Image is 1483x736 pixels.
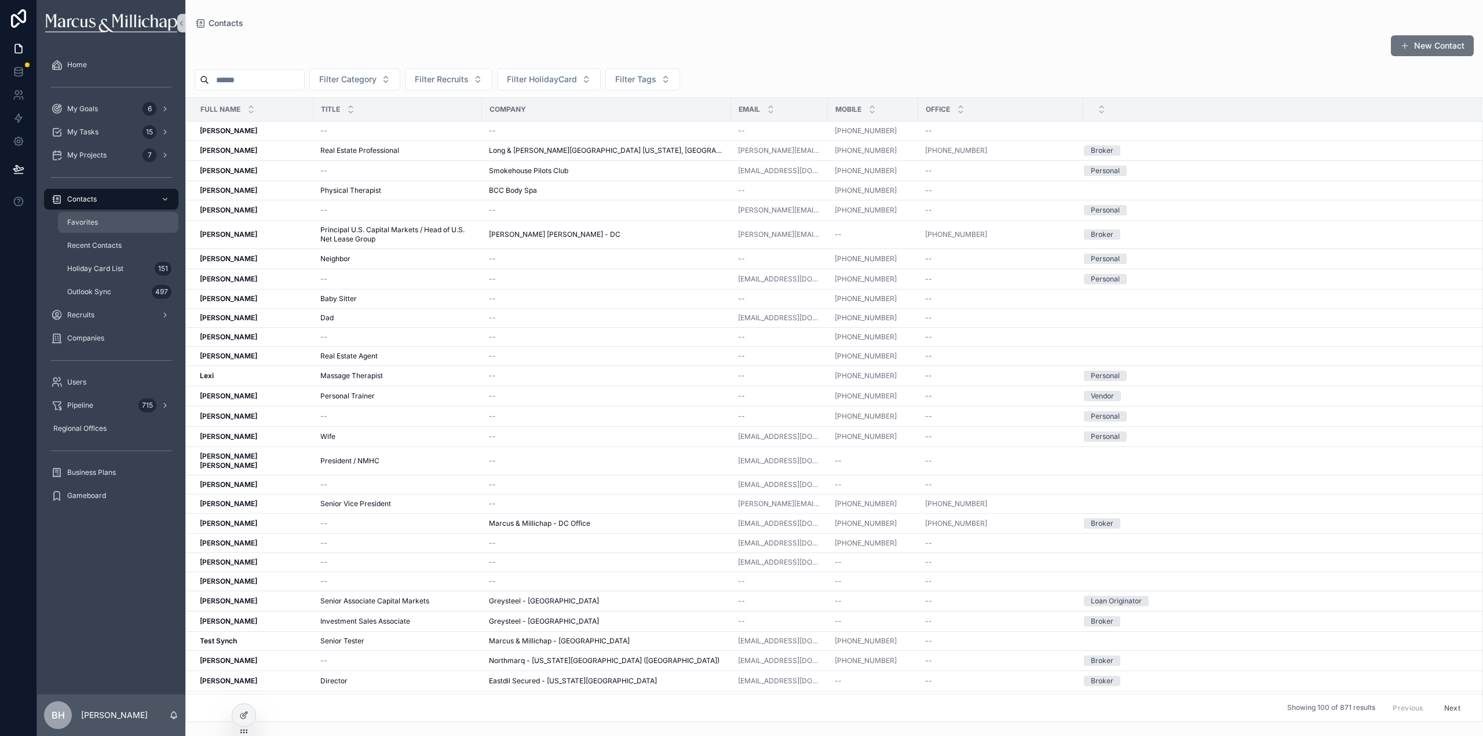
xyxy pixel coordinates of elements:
[489,126,724,136] a: --
[835,371,897,380] a: [PHONE_NUMBER]
[320,254,475,263] a: Neighbor
[738,230,821,239] a: [PERSON_NAME][EMAIL_ADDRESS][PERSON_NAME][DOMAIN_NAME]
[835,499,897,508] a: [PHONE_NUMBER]
[1084,145,1467,156] a: Broker
[320,146,475,155] a: Real Estate Professional
[835,126,911,136] a: [PHONE_NUMBER]
[320,186,475,195] a: Physical Therapist
[200,332,306,342] a: [PERSON_NAME]
[738,391,745,401] span: --
[925,186,1076,195] a: --
[738,456,821,466] a: [EMAIL_ADDRESS][DOMAIN_NAME]
[738,166,821,175] a: [EMAIL_ADDRESS][DOMAIN_NAME]
[200,351,257,360] strong: [PERSON_NAME]
[925,412,932,421] span: --
[415,74,469,85] span: Filter Recruits
[738,480,821,489] a: [EMAIL_ADDRESS][DOMAIN_NAME]
[320,371,475,380] a: Massage Therapist
[320,412,327,421] span: --
[58,212,178,233] a: Favorites
[738,206,821,215] a: [PERSON_NAME][EMAIL_ADDRESS][DOMAIN_NAME]
[738,274,821,284] a: [EMAIL_ADDRESS][DOMAIN_NAME]
[738,146,821,155] a: [PERSON_NAME][EMAIL_ADDRESS][DOMAIN_NAME]
[835,206,911,215] a: [PHONE_NUMBER]
[835,274,911,284] a: [PHONE_NUMBER]
[925,146,987,155] a: [PHONE_NUMBER]
[925,313,1076,323] a: --
[835,146,911,155] a: [PHONE_NUMBER]
[489,254,496,263] span: --
[835,480,842,489] span: --
[67,378,86,387] span: Users
[200,126,306,136] a: [PERSON_NAME]
[489,206,496,215] span: --
[67,195,97,204] span: Contacts
[835,499,911,508] a: [PHONE_NUMBER]
[1084,166,1467,176] a: Personal
[925,412,1076,421] a: --
[200,230,257,239] strong: [PERSON_NAME]
[67,264,123,273] span: Holiday Card List
[44,98,178,119] a: My Goals6
[309,68,400,90] button: Select Button
[1091,205,1120,215] div: Personal
[200,186,257,195] strong: [PERSON_NAME]
[835,332,911,342] a: [PHONE_NUMBER]
[45,14,177,32] img: App logo
[835,146,897,155] a: [PHONE_NUMBER]
[489,371,496,380] span: --
[835,166,911,175] a: [PHONE_NUMBER]
[58,235,178,256] a: Recent Contacts
[320,166,475,175] a: --
[200,499,306,508] a: [PERSON_NAME]
[489,186,537,195] span: BCC Body Spa
[925,294,932,303] span: --
[925,254,1076,263] a: --
[925,230,987,239] a: [PHONE_NUMBER]
[200,391,257,400] strong: [PERSON_NAME]
[925,371,1076,380] a: --
[1091,229,1113,240] div: Broker
[320,456,475,466] a: President / NMHC
[200,166,306,175] a: [PERSON_NAME]
[925,294,1076,303] a: --
[497,68,601,90] button: Select Button
[925,230,1076,239] a: [PHONE_NUMBER]
[925,313,932,323] span: --
[320,499,391,508] span: Senior Vice President
[489,432,724,441] a: --
[44,418,178,439] a: Regional Offices
[44,305,178,325] a: Recruits
[835,294,897,303] a: [PHONE_NUMBER]
[489,412,724,421] a: --
[925,432,1076,441] a: --
[200,332,257,341] strong: [PERSON_NAME]
[835,432,897,441] a: [PHONE_NUMBER]
[320,371,383,380] span: Massage Therapist
[67,310,94,320] span: Recruits
[489,313,496,323] span: --
[738,313,821,323] a: [EMAIL_ADDRESS][DOMAIN_NAME]
[200,294,257,303] strong: [PERSON_NAME]
[44,189,178,210] a: Contacts
[835,230,911,239] a: --
[44,122,178,142] a: My Tasks15
[489,274,496,284] span: --
[835,391,911,401] a: [PHONE_NUMBER]
[320,254,350,263] span: Neighbor
[319,74,377,85] span: Filter Category
[320,351,378,361] span: Real Estate Agent
[489,432,496,441] span: --
[67,491,106,500] span: Gameboard
[925,146,1076,155] a: [PHONE_NUMBER]
[320,499,475,508] a: Senior Vice President
[738,371,821,380] a: --
[489,371,724,380] a: --
[200,274,257,283] strong: [PERSON_NAME]
[925,126,1076,136] a: --
[738,351,745,361] span: --
[58,258,178,279] a: Holiday Card List151
[489,254,724,263] a: --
